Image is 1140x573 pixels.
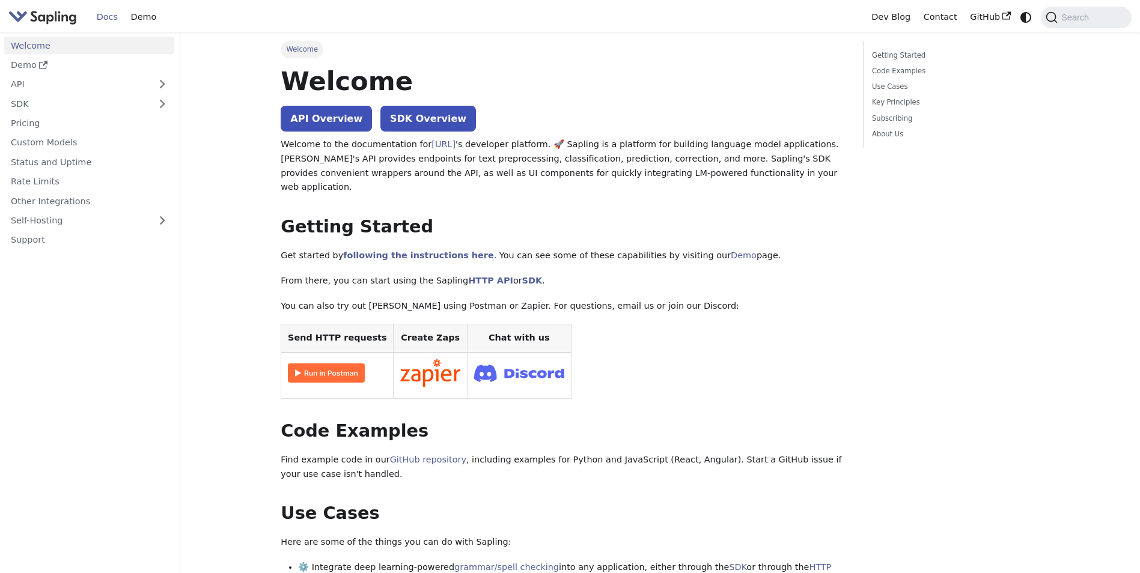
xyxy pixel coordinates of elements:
[917,8,964,26] a: Contact
[281,216,846,238] h2: Getting Started
[4,173,174,190] a: Rate Limits
[281,41,846,58] nav: Breadcrumbs
[8,8,77,26] img: Sapling.ai
[281,299,846,314] p: You can also try out [PERSON_NAME] using Postman or Zapier. For questions, email us or join our D...
[343,250,493,260] a: following the instructions here
[474,361,564,386] img: Join Discord
[150,76,174,93] button: Expand sidebar category 'API'
[8,8,81,26] a: Sapling.aiSapling.ai
[281,324,394,353] th: Send HTTP requests
[454,562,559,572] a: grammar/spell checking
[281,453,846,482] p: Find example code in our , including examples for Python and JavaScript (React, Angular). Start a...
[522,276,542,285] a: SDK
[390,455,466,464] a: GitHub repository
[4,56,174,74] a: Demo
[4,37,174,54] a: Welcome
[872,65,1035,77] a: Code Examples
[872,50,1035,61] a: Getting Started
[90,8,124,26] a: Docs
[729,562,746,572] a: SDK
[4,134,174,151] a: Custom Models
[865,8,916,26] a: Dev Blog
[281,274,846,288] p: From there, you can start using the Sapling or .
[4,153,174,171] a: Status and Uptime
[281,65,846,97] h1: Welcome
[288,363,365,383] img: Run in Postman
[124,8,163,26] a: Demo
[400,359,460,387] img: Connect in Zapier
[468,276,513,285] a: HTTP API
[431,139,456,149] a: [URL]
[281,420,846,442] h2: Code Examples
[281,535,846,550] p: Here are some of the things you can do with Sapling:
[281,503,846,524] h2: Use Cases
[4,231,174,249] a: Support
[1058,13,1096,22] span: Search
[467,324,571,353] th: Chat with us
[872,113,1035,124] a: Subscribing
[380,106,476,132] a: SDK Overview
[4,115,174,132] a: Pricing
[394,324,468,353] th: Create Zaps
[281,249,846,263] p: Get started by . You can see some of these capabilities by visiting our page.
[4,76,150,93] a: API
[281,138,846,195] p: Welcome to the documentation for 's developer platform. 🚀 Sapling is a platform for building lang...
[4,95,150,112] a: SDK
[872,129,1035,140] a: About Us
[281,41,323,58] span: Welcome
[872,97,1035,108] a: Key Principles
[1017,8,1035,26] button: Switch between dark and light mode (currently system mode)
[872,81,1035,92] a: Use Cases
[1041,7,1131,28] button: Search (Command+K)
[4,192,174,210] a: Other Integrations
[4,212,174,229] a: Self-Hosting
[281,106,372,132] a: API Overview
[963,8,1017,26] a: GitHub
[150,95,174,112] button: Expand sidebar category 'SDK'
[731,250,757,260] a: Demo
